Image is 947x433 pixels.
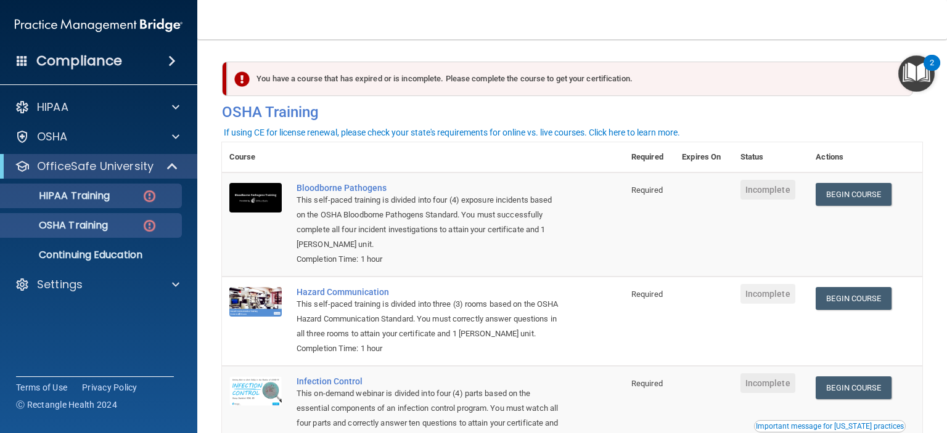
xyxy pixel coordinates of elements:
[297,297,562,341] div: This self-paced training is divided into three (3) rooms based on the OSHA Hazard Communication S...
[754,420,906,432] button: Read this if you are a dental practitioner in the state of CA
[15,13,182,38] img: PMB logo
[234,71,250,87] img: exclamation-circle-solid-danger.72ef9ffc.png
[8,190,110,202] p: HIPAA Training
[15,159,179,174] a: OfficeSafe University
[8,249,176,261] p: Continuing Education
[898,55,935,92] button: Open Resource Center, 2 new notifications
[733,142,809,172] th: Status
[624,142,674,172] th: Required
[674,142,732,172] th: Expires On
[15,277,179,292] a: Settings
[15,100,179,115] a: HIPAA
[297,376,562,386] a: Infection Control
[37,100,68,115] p: HIPAA
[224,128,680,137] div: If using CE for license renewal, please check your state's requirements for online vs. live cours...
[816,376,891,399] a: Begin Course
[37,129,68,144] p: OSHA
[8,219,108,232] p: OSHA Training
[756,423,904,430] div: Important message for [US_STATE] practices
[82,381,137,394] a: Privacy Policy
[297,183,562,193] a: Bloodborne Pathogens
[142,218,157,233] img: danger-circle.6113f641.png
[631,185,663,195] span: Required
[816,183,891,206] a: Begin Course
[16,399,117,411] span: Ⓒ Rectangle Health 2024
[297,341,562,356] div: Completion Time: 1 hour
[222,142,289,172] th: Course
[142,188,157,204] img: danger-circle.6113f641.png
[16,381,67,394] a: Terms of Use
[816,287,891,310] a: Begin Course
[740,373,795,393] span: Incomplete
[297,193,562,252] div: This self-paced training is divided into four (4) exposure incidents based on the OSHA Bloodborne...
[740,284,795,304] span: Incomplete
[297,287,562,297] a: Hazard Communication
[631,289,663,299] span: Required
[227,62,913,96] div: You have a course that has expired or is incomplete. Please complete the course to get your certi...
[222,103,922,121] h4: OSHA Training
[36,52,122,70] h4: Compliance
[222,126,682,139] button: If using CE for license renewal, please check your state's requirements for online vs. live cours...
[930,63,934,79] div: 2
[15,129,179,144] a: OSHA
[37,277,83,292] p: Settings
[631,379,663,388] span: Required
[740,180,795,200] span: Incomplete
[37,159,154,174] p: OfficeSafe University
[808,142,922,172] th: Actions
[297,252,562,267] div: Completion Time: 1 hour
